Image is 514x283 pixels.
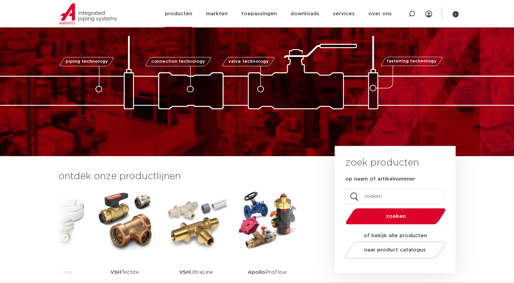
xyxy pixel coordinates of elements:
[345,176,415,183] label: op naam of artikelnummer
[345,189,445,204] input: zoeken
[345,156,419,170] h3: zoek producten
[363,214,428,219] span: zoeken
[343,208,448,225] button: zoeken
[343,241,447,259] a: naar product catalogus
[364,233,427,238] strong: of bekijk alle producten
[151,59,205,64] span: connection technology
[364,247,426,252] span: naar product catalogus
[66,59,108,64] span: piping technology
[58,170,312,183] h3: ontdek onze productlijnen
[228,59,269,64] span: valve technology
[248,270,265,275] strong: Apollo
[387,59,437,64] span: fastening technology
[179,270,190,275] strong: VSH
[110,270,121,275] strong: VSH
